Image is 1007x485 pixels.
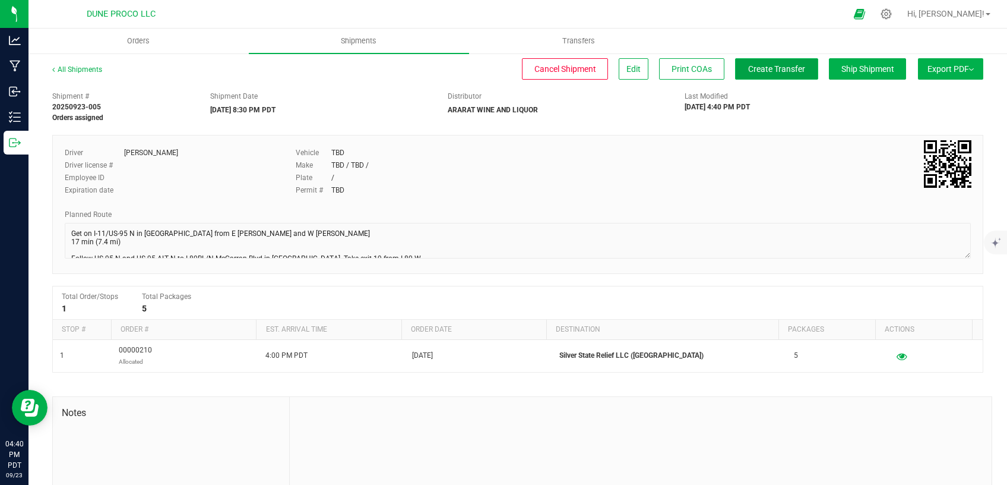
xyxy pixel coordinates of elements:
[62,406,280,420] span: Notes
[296,172,331,183] label: Plate
[52,65,102,74] a: All Shipments
[331,185,344,196] div: TBD
[546,36,611,46] span: Transfers
[778,320,875,340] th: Packages
[325,36,392,46] span: Shipments
[119,345,152,367] span: 00000210
[659,58,724,80] button: Print COAs
[626,64,641,74] span: Edit
[5,471,23,480] p: 09/23
[794,350,798,361] span: 5
[142,304,147,313] strong: 5
[62,304,66,313] strong: 1
[559,350,780,361] p: Silver State Relief LLC ([GEOGRAPHIC_DATA])
[119,356,152,367] p: Allocated
[735,58,818,80] button: Create Transfer
[65,147,124,158] label: Driver
[9,34,21,46] inline-svg: Analytics
[12,390,47,426] iframe: Resource center
[256,320,401,340] th: Est. arrival time
[52,103,101,111] strong: 20250923-005
[249,29,469,53] a: Shipments
[829,58,906,80] button: Ship Shipment
[9,137,21,149] inline-svg: Outbound
[685,91,728,102] label: Last Modified
[52,114,103,122] strong: Orders assigned
[331,160,369,171] div: TBD / TBD /
[296,185,331,196] label: Permit #
[265,350,308,361] span: 4:00 PM PDT
[210,106,275,114] strong: [DATE] 8:30 PM PDT
[210,91,258,102] label: Shipment Date
[522,58,608,80] button: Cancel Shipment
[65,185,124,196] label: Expiration date
[846,2,873,26] span: Open Ecommerce Menu
[65,210,112,219] span: Planned Route
[448,91,482,102] label: Distributor
[534,64,596,74] span: Cancel Shipment
[748,64,805,74] span: Create Transfer
[296,160,331,171] label: Make
[52,91,192,102] span: Shipment #
[53,320,111,340] th: Stop #
[331,147,344,158] div: TBD
[296,147,331,158] label: Vehicle
[9,86,21,97] inline-svg: Inbound
[924,140,971,188] qrcode: 20250923-005
[142,292,191,301] span: Total Packages
[65,160,124,171] label: Driver license #
[672,64,712,74] span: Print COAs
[87,9,156,19] span: DUNE PROCO LLC
[924,140,971,188] img: Scan me!
[28,29,249,53] a: Orders
[124,147,178,158] div: [PERSON_NAME]
[448,106,538,114] strong: ARARAT WINE AND LIQUOR
[401,320,546,340] th: Order date
[60,350,64,361] span: 1
[65,172,124,183] label: Employee ID
[412,350,433,361] span: [DATE]
[331,172,334,183] div: /
[111,320,256,340] th: Order #
[927,64,974,74] span: Export PDF
[469,29,689,53] a: Transfers
[918,58,983,80] button: Export PDF
[879,8,894,20] div: Manage settings
[907,9,984,18] span: Hi, [PERSON_NAME]!
[9,111,21,123] inline-svg: Inventory
[9,60,21,72] inline-svg: Manufacturing
[111,36,166,46] span: Orders
[619,58,648,80] button: Edit
[685,103,750,111] strong: [DATE] 4:40 PM PDT
[5,439,23,471] p: 04:40 PM PDT
[841,64,894,74] span: Ship Shipment
[546,320,778,340] th: Destination
[875,320,972,340] th: Actions
[62,292,118,301] span: Total Order/Stops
